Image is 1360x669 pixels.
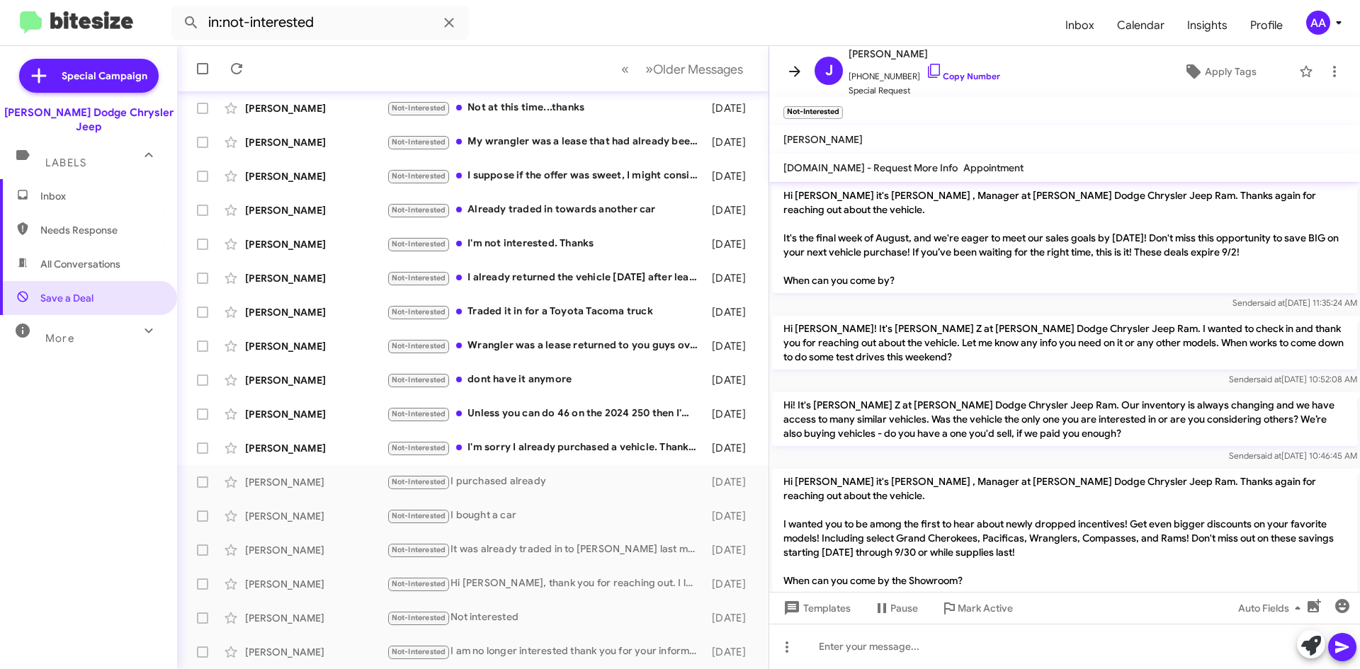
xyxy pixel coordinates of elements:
div: [PERSON_NAME] [245,543,387,557]
div: [PERSON_NAME] [245,271,387,285]
div: It was already traded in to [PERSON_NAME] last month [387,542,705,558]
span: said at [1260,297,1285,308]
button: Pause [862,595,929,621]
span: » [645,60,653,78]
div: I'm not interested. Thanks [387,236,705,252]
span: [DOMAIN_NAME] - Request More Info [783,161,958,174]
span: Not-Interested [392,239,446,248]
div: My wrangler was a lease that had already been turned back in [387,134,705,150]
span: Not-Interested [392,511,446,520]
div: [DATE] [705,611,757,625]
span: Templates [781,595,851,621]
button: Auto Fields [1227,595,1317,621]
span: [PERSON_NAME] [849,45,1000,62]
div: [PERSON_NAME] [245,305,387,319]
span: All Conversations [40,257,120,271]
nav: Page navigation example [613,55,752,84]
span: Not-Interested [392,477,446,486]
a: Profile [1239,5,1294,46]
div: Already traded in towards another car [387,202,705,218]
div: Not at this time...thanks [387,100,705,116]
div: [PERSON_NAME] [245,441,387,455]
span: Inbox [40,189,161,203]
span: [PHONE_NUMBER] [849,62,1000,84]
div: I'm sorry I already purchased a vehicle. Thank you. [387,440,705,456]
div: [DATE] [705,509,757,523]
a: Calendar [1106,5,1176,46]
div: Hi [PERSON_NAME], thank you for reaching out. I learned the car I was asking about sold. Thank you. [387,576,705,592]
div: [PERSON_NAME] [245,407,387,421]
div: [DATE] [705,339,757,353]
p: Hi [PERSON_NAME] it's [PERSON_NAME] , Manager at [PERSON_NAME] Dodge Chrysler Jeep Ram. Thanks ag... [772,183,1357,293]
a: Special Campaign [19,59,159,93]
span: Needs Response [40,223,161,237]
span: Not-Interested [392,273,446,282]
div: [PERSON_NAME] [245,101,387,115]
div: Unless you can do 46 on the 2024 250 then I'm all good [387,406,705,422]
span: Not-Interested [392,409,446,418]
div: [DATE] [705,135,757,149]
span: Not-Interested [392,545,446,554]
span: Not-Interested [392,579,446,588]
span: Not-Interested [392,613,446,622]
span: Not-Interested [392,103,446,113]
div: [DATE] [705,543,757,557]
span: Sender [DATE] 10:52:08 AM [1229,374,1357,384]
div: I suppose if the offer was sweet, I might consider, but I no longer live in [GEOGRAPHIC_DATA]... [387,168,705,184]
span: Apply Tags [1205,59,1257,84]
span: J [825,59,833,82]
button: Next [637,55,752,84]
small: Not-Interested [783,106,843,119]
div: [PERSON_NAME] [245,509,387,523]
span: Special Request [849,84,1000,98]
div: I purchased already [387,474,705,490]
div: [PERSON_NAME] [245,237,387,251]
span: Not-Interested [392,205,446,215]
button: Mark Active [929,595,1024,621]
span: Sender [DATE] 10:46:45 AM [1229,450,1357,461]
div: [PERSON_NAME] [245,645,387,659]
span: Mark Active [958,595,1013,621]
span: « [621,60,629,78]
div: [DATE] [705,305,757,319]
div: [PERSON_NAME] [245,135,387,149]
span: Not-Interested [392,137,446,147]
div: [DATE] [705,441,757,455]
span: Not-Interested [392,171,446,181]
span: Auto Fields [1238,595,1306,621]
div: [DATE] [705,237,757,251]
span: Not-Interested [392,341,446,350]
div: [DATE] [705,645,757,659]
div: I already returned the vehicle [DATE] after lease end . [387,270,705,286]
p: Hi [PERSON_NAME] it's [PERSON_NAME] , Manager at [PERSON_NAME] Dodge Chrysler Jeep Ram. Thanks ag... [772,469,1357,593]
button: Previous [613,55,637,84]
span: Not-Interested [392,647,446,656]
a: Inbox [1054,5,1106,46]
span: said at [1257,450,1281,461]
div: I am no longer interested thank you for your information [387,644,705,660]
span: Not-Interested [392,307,446,316]
div: [DATE] [705,577,757,591]
div: Not interested [387,610,705,626]
div: [DATE] [705,475,757,489]
span: Save a Deal [40,291,93,305]
div: dont have it anymore [387,372,705,388]
span: said at [1257,374,1281,384]
input: Search [171,6,469,40]
div: [PERSON_NAME] [245,475,387,489]
div: [DATE] [705,271,757,285]
span: Special Campaign [62,69,147,83]
p: Hi [PERSON_NAME]! It's [PERSON_NAME] Z at [PERSON_NAME] Dodge Chrysler Jeep Ram. I wanted to chec... [772,316,1357,370]
span: Sender [DATE] 11:35:24 AM [1232,297,1357,308]
p: Hi! It's [PERSON_NAME] Z at [PERSON_NAME] Dodge Chrysler Jeep Ram. Our inventory is always changi... [772,392,1357,446]
a: Insights [1176,5,1239,46]
div: [DATE] [705,203,757,217]
div: I bought a car [387,508,705,524]
span: Older Messages [653,62,743,77]
button: Templates [769,595,862,621]
div: [DATE] [705,407,757,421]
button: Apply Tags [1147,59,1292,84]
div: [PERSON_NAME] [245,611,387,625]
